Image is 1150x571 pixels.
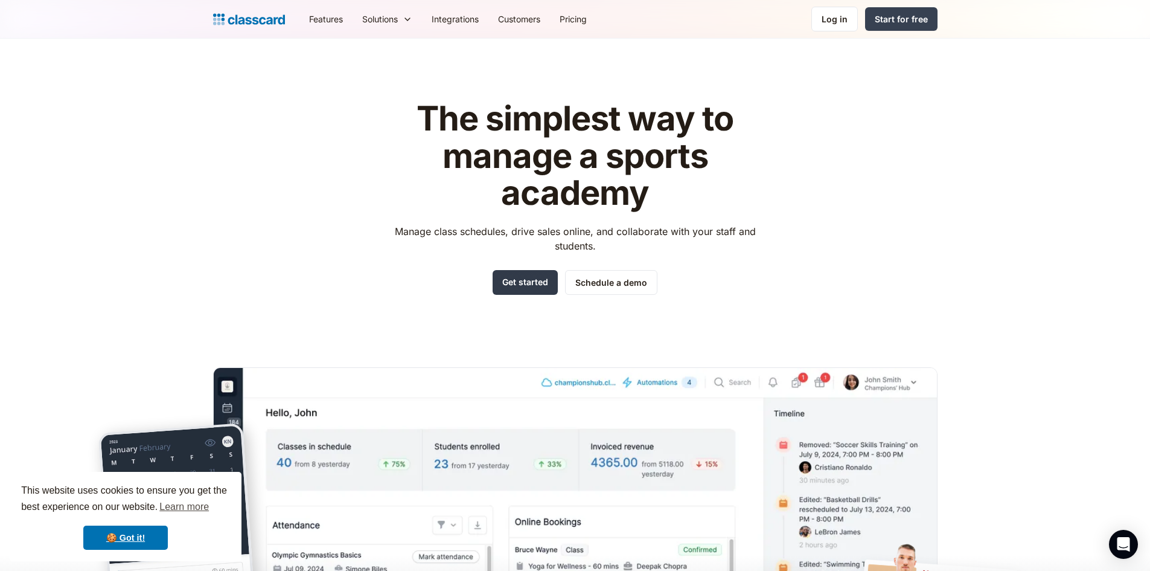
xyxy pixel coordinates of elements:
a: Customers [488,5,550,33]
a: Pricing [550,5,596,33]
p: Manage class schedules, drive sales online, and collaborate with your staff and students. [383,224,767,253]
span: This website uses cookies to ensure you get the best experience on our website. [21,483,230,516]
div: Solutions [353,5,422,33]
a: Log in [811,7,858,31]
a: learn more about cookies [158,498,211,516]
div: Log in [822,13,848,25]
div: Start for free [875,13,928,25]
a: Integrations [422,5,488,33]
a: Logo [213,11,285,28]
div: Open Intercom Messenger [1109,530,1138,559]
a: Get started [493,270,558,295]
div: cookieconsent [10,472,241,561]
h1: The simplest way to manage a sports academy [383,100,767,212]
a: dismiss cookie message [83,526,168,550]
a: Features [299,5,353,33]
a: Start for free [865,7,938,31]
a: Schedule a demo [565,270,657,295]
div: Solutions [362,13,398,25]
